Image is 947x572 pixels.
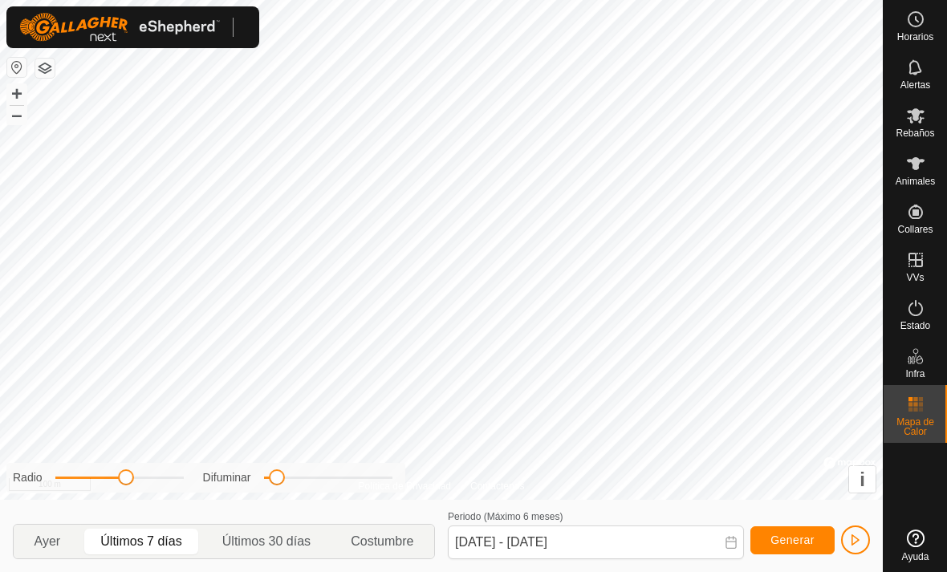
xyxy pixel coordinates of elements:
[770,533,815,546] span: Generar
[203,469,251,486] label: Difuminar
[359,479,451,493] a: Política de Privacidad
[902,552,929,562] span: Ayuda
[13,469,43,486] label: Radio
[860,469,865,490] span: i
[470,479,524,493] a: Contáctenos
[448,511,563,522] label: Periodo (Máximo 6 meses)
[222,532,311,551] span: Últimos 30 días
[7,84,26,103] button: +
[896,176,935,186] span: Animales
[750,526,835,554] button: Generar
[906,273,924,282] span: VVs
[19,13,220,42] img: Logo Gallagher
[897,32,933,42] span: Horarios
[888,417,943,436] span: Mapa de Calor
[849,466,876,493] button: i
[900,80,930,90] span: Alertas
[100,532,181,551] span: Últimos 7 días
[896,128,934,138] span: Rebaños
[351,532,413,551] span: Costumbre
[35,532,61,551] span: Ayer
[35,59,55,78] button: Capas del Mapa
[7,58,26,77] button: Restablecer Mapa
[900,321,930,331] span: Estado
[897,225,933,234] span: Collares
[7,105,26,124] button: –
[905,369,925,379] span: Infra
[884,523,947,568] a: Ayuda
